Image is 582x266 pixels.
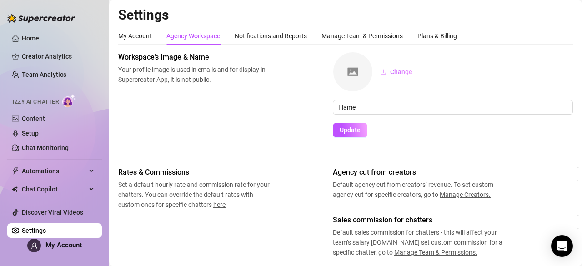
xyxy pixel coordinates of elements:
a: Settings [22,227,46,234]
img: AI Chatter [62,94,76,107]
div: Plans & Billing [417,31,457,41]
a: Team Analytics [22,71,66,78]
img: Chat Copilot [12,186,18,192]
div: Open Intercom Messenger [551,235,573,257]
span: Your profile image is used in emails and for display in Supercreator App, it is not public. [118,65,271,85]
span: Izzy AI Chatter [13,98,59,106]
span: Change [390,68,412,75]
div: Agency Workspace [166,31,220,41]
h2: Settings [118,6,573,24]
span: user [31,242,38,249]
img: logo-BBDzfeDw.svg [7,14,75,23]
span: Default agency cut from creators’ revenue. To set custom agency cut for specific creators, go to [333,180,515,200]
img: square-placeholder.png [333,52,372,91]
span: Agency cut from creators [333,167,515,178]
span: here [213,201,226,208]
a: Home [22,35,39,42]
button: Update [333,123,367,137]
span: Chat Copilot [22,182,86,196]
span: Manage Creators. [440,191,491,198]
a: Chat Monitoring [22,144,69,151]
div: Notifications and Reports [235,31,307,41]
span: My Account [45,241,82,249]
input: Enter name [333,100,573,115]
span: Workspace’s Image & Name [118,52,271,63]
span: Sales commission for chatters [333,215,515,226]
a: Creator Analytics [22,49,95,64]
span: thunderbolt [12,167,19,175]
a: Discover Viral Videos [22,209,83,216]
a: Setup [22,130,39,137]
span: Automations [22,164,86,178]
span: Default sales commission for chatters - this will affect your team’s salary [DOMAIN_NAME] set cus... [333,227,515,257]
button: Change [373,65,420,79]
a: Content [22,115,45,122]
span: Manage Team & Permissions. [394,249,477,256]
span: Set a default hourly rate and commission rate for your chatters. You can override the default rat... [118,180,271,210]
div: Manage Team & Permissions [321,31,403,41]
span: Rates & Commissions [118,167,271,178]
span: upload [380,69,386,75]
span: Update [340,126,361,134]
div: My Account [118,31,152,41]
